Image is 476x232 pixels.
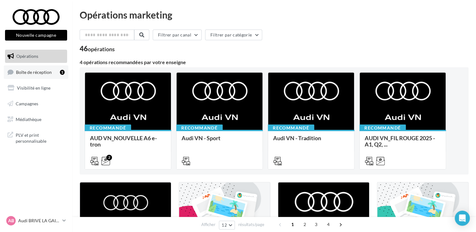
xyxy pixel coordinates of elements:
a: Médiathèque [4,113,68,126]
div: 1 [60,70,65,75]
button: Filtrer par catégorie [205,30,262,40]
div: 4 opérations recommandées par votre enseigne [80,60,468,65]
div: Recommandé [176,124,223,131]
div: Opérations marketing [80,10,468,19]
div: 2 [106,155,112,160]
span: PLV et print personnalisable [16,131,65,144]
a: AB Audi BRIVE LA GAILLARDE [5,215,67,227]
a: PLV et print personnalisable [4,128,68,147]
div: Recommandé [268,124,314,131]
span: Afficher [201,222,215,228]
a: Visibilité en ligne [4,81,68,95]
span: Visibilité en ligne [17,85,50,91]
span: Boîte de réception [16,69,52,75]
span: Audi VN - Tradition [273,135,321,141]
span: 12 [222,223,227,228]
button: Filtrer par canal [153,30,202,40]
div: Open Intercom Messenger [455,211,470,226]
div: opérations [88,46,115,52]
span: AB [8,218,14,224]
button: 12 [219,221,235,229]
span: AUD VN_NOUVELLE A6 e-tron [90,135,157,148]
a: Campagnes [4,97,68,110]
a: Boîte de réception1 [4,65,68,79]
span: 1 [288,219,298,229]
a: Opérations [4,50,68,63]
span: 4 [323,219,333,229]
span: 2 [300,219,310,229]
span: 3 [311,219,321,229]
span: AUDI VN_FIL ROUGE 2025 - A1, Q2, ... [365,135,435,148]
span: Audi VN - Sport [182,135,220,141]
button: Nouvelle campagne [5,30,67,41]
div: Recommandé [359,124,406,131]
div: 46 [80,45,115,52]
p: Audi BRIVE LA GAILLARDE [18,218,60,224]
span: Opérations [16,53,38,59]
span: Médiathèque [16,116,41,122]
span: Campagnes [16,101,38,106]
span: résultats/page [238,222,264,228]
div: Recommandé [85,124,131,131]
